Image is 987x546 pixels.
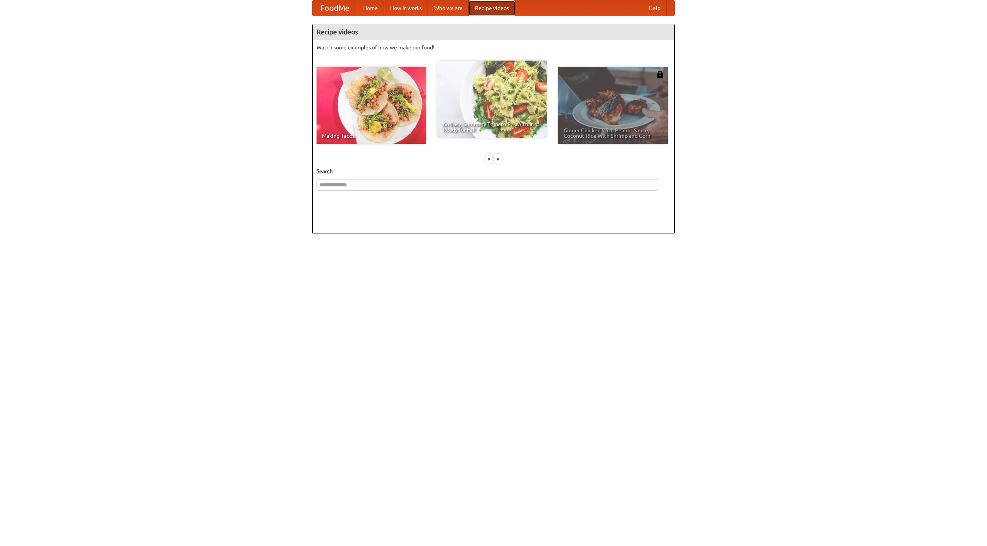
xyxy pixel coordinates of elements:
span: An Easy, Summery Tomato Pasta That's Ready for Fall [443,122,541,132]
a: Help [643,0,667,16]
a: FoodMe [313,0,357,16]
a: Making Tacos [317,67,426,144]
span: Making Tacos [322,133,421,139]
a: How it works [384,0,428,16]
a: Who we are [428,0,469,16]
img: 483408.png [656,71,664,78]
div: » [495,154,502,164]
a: An Easy, Summery Tomato Pasta That's Ready for Fall [437,61,547,138]
div: « [485,154,492,164]
h4: Recipe videos [313,24,674,40]
a: Home [357,0,384,16]
a: Recipe videos [469,0,515,16]
p: Watch some examples of how we make our food! [317,44,670,51]
h5: Search [317,167,670,175]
